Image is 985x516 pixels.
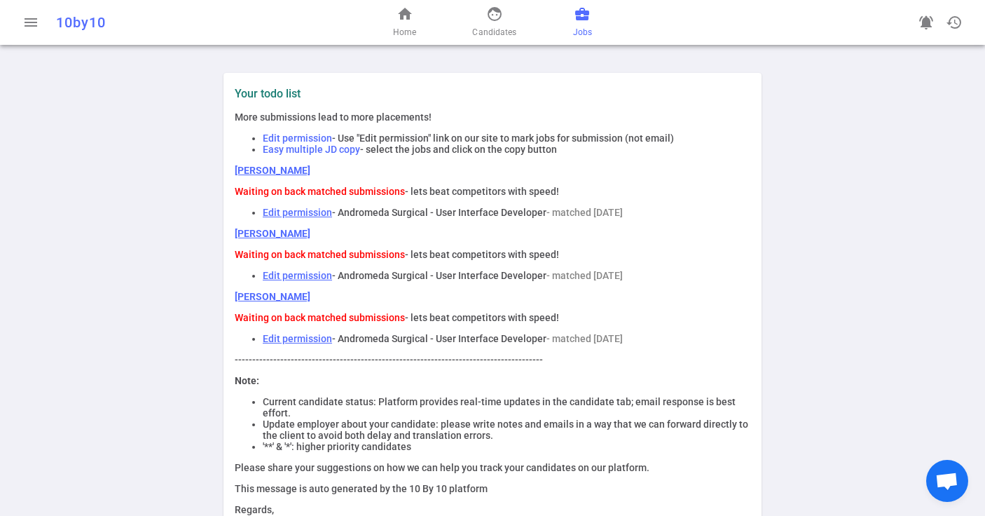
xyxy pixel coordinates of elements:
[946,14,963,31] span: history
[940,8,968,36] button: Open history
[472,6,516,39] a: Candidates
[235,249,405,260] span: Waiting on back matched submissions
[546,333,623,344] span: - matched [DATE]
[360,144,557,155] span: - select the jobs and click on the copy button
[405,249,559,260] span: - lets beat competitors with speed!
[918,14,935,31] span: notifications_active
[235,354,750,365] p: ----------------------------------------------------------------------------------------
[332,333,546,344] span: - Andromeda Surgical - User Interface Developer
[263,396,750,419] li: Current candidate status: Platform provides real-time updates in the candidate tab; email respons...
[332,207,546,218] span: - Andromeda Surgical - User Interface Developer
[926,460,968,502] div: Open chat
[546,207,623,218] span: - matched [DATE]
[235,165,310,176] a: [PERSON_NAME]
[235,111,432,123] span: More submissions lead to more placements!
[332,270,546,281] span: - Andromeda Surgical - User Interface Developer
[235,228,310,239] a: [PERSON_NAME]
[22,14,39,31] span: menu
[912,8,940,36] a: Go to see announcements
[405,312,559,323] span: - lets beat competitors with speed!
[263,207,332,218] a: Edit permission
[546,270,623,281] span: - matched [DATE]
[573,25,592,39] span: Jobs
[263,441,750,452] li: '**' & '*': higher priority candidates
[17,8,45,36] button: Open menu
[235,462,750,473] p: Please share your suggestions on how we can help you track your candidates on our platform.
[235,186,405,197] span: Waiting on back matched submissions
[574,6,591,22] span: business_center
[397,6,413,22] span: home
[235,483,750,494] p: This message is auto generated by the 10 By 10 platform
[235,312,405,323] span: Waiting on back matched submissions
[393,25,416,39] span: Home
[263,133,332,144] span: Edit permission
[405,186,559,197] span: - lets beat competitors with speed!
[235,291,310,302] a: [PERSON_NAME]
[263,419,750,441] li: Update employer about your candidate: please write notes and emails in a way that we can forward ...
[263,270,332,281] a: Edit permission
[56,14,323,31] div: 10by10
[235,375,259,386] strong: Note:
[263,144,360,155] span: Easy multiple JD copy
[472,25,516,39] span: Candidates
[235,87,750,100] label: Your todo list
[332,133,674,144] span: - Use "Edit permission" link on our site to mark jobs for submission (not email)
[263,333,332,344] a: Edit permission
[573,6,592,39] a: Jobs
[393,6,416,39] a: Home
[486,6,503,22] span: face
